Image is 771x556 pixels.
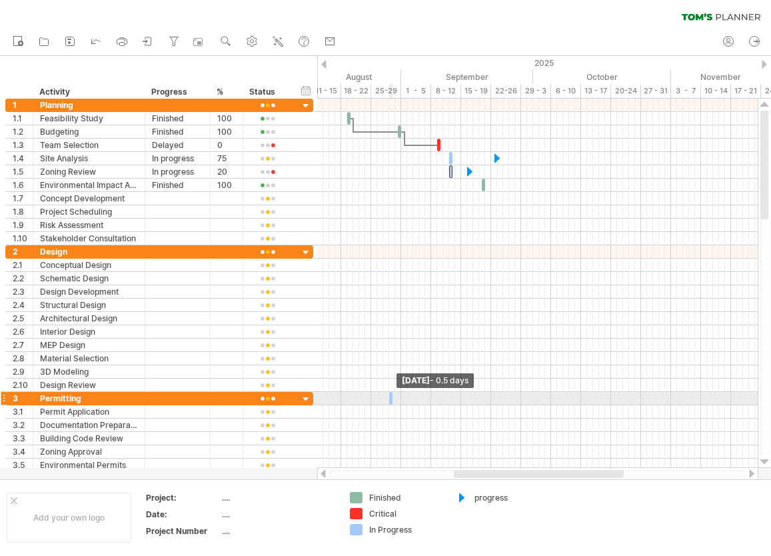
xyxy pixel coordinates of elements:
div: Activity [39,85,137,99]
div: Project: [146,492,219,503]
div: Concept Development [40,192,138,205]
div: 1.4 [13,152,33,165]
div: MEP Design [40,339,138,351]
div: Finished [152,125,203,138]
div: 2.9 [13,365,33,378]
div: Zoning Approval [40,445,138,458]
div: 2.7 [13,339,33,351]
div: In Progress [369,524,442,535]
div: 2.10 [13,379,33,391]
div: In progress [152,165,203,178]
div: Environmental Impact Assessment [40,179,138,191]
div: Site Analysis [40,152,138,165]
div: 6 - 10 [551,84,581,98]
div: Project Scheduling [40,205,138,218]
div: 1.10 [13,232,33,245]
div: 3D Modeling [40,365,138,378]
div: 1.9 [13,219,33,231]
div: % [217,85,235,99]
span: - 0.5 days [430,375,468,385]
div: 2.5 [13,312,33,325]
div: .... [222,492,334,503]
div: 75 [217,152,236,165]
div: 13 - 17 [581,84,611,98]
div: 1 - 5 [401,84,431,98]
div: 3 - 7 [671,84,701,98]
div: Team Selection [40,139,138,151]
div: 2.1 [13,259,33,271]
div: 2.6 [13,325,33,338]
div: Status [249,85,285,99]
div: 100 [217,112,236,125]
div: Finished [152,112,203,125]
div: 1.6 [13,179,33,191]
div: 25-29 [371,84,401,98]
div: progress [474,492,547,503]
div: Date: [146,509,219,520]
div: 3 [13,392,33,405]
div: 0 [217,139,236,151]
div: Planning [40,99,138,111]
div: 2.3 [13,285,33,298]
div: 3.3 [13,432,33,445]
div: Project Number [146,525,219,537]
div: 3.4 [13,445,33,458]
div: Design Review [40,379,138,391]
div: Progress [151,85,203,99]
div: Stakeholder Consultation [40,232,138,245]
div: [DATE] [396,373,474,388]
div: .... [222,509,334,520]
div: 20-24 [611,84,641,98]
div: 27 - 31 [641,84,671,98]
div: 2.8 [13,352,33,365]
div: 1.5 [13,165,33,178]
div: Documentation Preparation [40,419,138,431]
div: Design Development [40,285,138,298]
div: Building Code Review [40,432,138,445]
div: Critical [369,508,442,519]
div: Architectural Design [40,312,138,325]
div: 2.4 [13,299,33,311]
div: Permit Application [40,405,138,418]
div: Budgeting [40,125,138,138]
div: 18 - 22 [341,84,371,98]
div: October 2025 [533,70,671,84]
div: September 2025 [401,70,533,84]
div: 1.2 [13,125,33,138]
div: Schematic Design [40,272,138,285]
div: Design [40,245,138,258]
div: 17 - 21 [731,84,761,98]
div: 15 - 19 [461,84,491,98]
div: 3.2 [13,419,33,431]
div: 3.5 [13,459,33,471]
div: 1.3 [13,139,33,151]
div: 20 [217,165,236,178]
div: 1.7 [13,192,33,205]
div: 3.1 [13,405,33,418]
div: Add your own logo [7,493,131,543]
div: 22-26 [491,84,521,98]
div: Permitting [40,392,138,405]
div: Feasibility Study [40,112,138,125]
div: 29 - 3 [521,84,551,98]
div: 8 - 12 [431,84,461,98]
div: 1.8 [13,205,33,218]
div: 100 [217,125,236,138]
div: Conceptual Design [40,259,138,271]
div: Material Selection [40,352,138,365]
div: Finished [152,179,203,191]
div: Finished [369,492,442,503]
div: Environmental Permits [40,459,138,471]
div: Structural Design [40,299,138,311]
div: 100 [217,179,236,191]
div: Risk Assessment [40,219,138,231]
div: .... [222,525,334,537]
div: Zoning Review [40,165,138,178]
div: 2.2 [13,272,33,285]
div: 10 - 14 [701,84,731,98]
div: 11 - 15 [311,84,341,98]
div: In progress [152,152,203,165]
div: August 2025 [275,70,401,84]
div: 1.1 [13,112,33,125]
div: 2 [13,245,33,258]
